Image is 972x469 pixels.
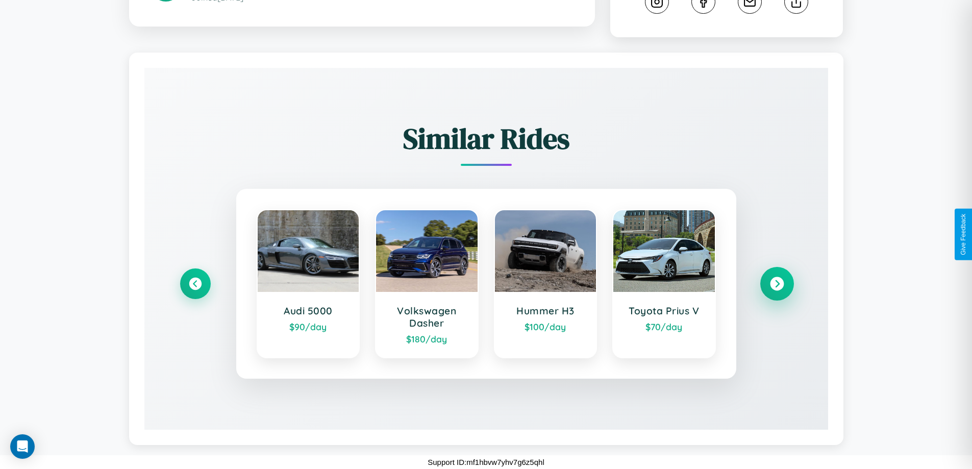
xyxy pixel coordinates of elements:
div: $ 180 /day [386,333,467,344]
a: Volkswagen Dasher$180/day [375,209,479,358]
a: Toyota Prius V$70/day [612,209,716,358]
h3: Volkswagen Dasher [386,305,467,329]
div: Give Feedback [960,214,967,255]
h3: Toyota Prius V [624,305,705,317]
div: $ 70 /day [624,321,705,332]
h3: Audi 5000 [268,305,349,317]
div: $ 100 /day [505,321,586,332]
div: $ 90 /day [268,321,349,332]
h2: Similar Rides [180,119,792,158]
a: Audi 5000$90/day [257,209,360,358]
a: Hummer H3$100/day [494,209,597,358]
p: Support ID: mf1hbvw7yhv7g6z5qhl [428,455,544,469]
h3: Hummer H3 [505,305,586,317]
div: Open Intercom Messenger [10,434,35,459]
